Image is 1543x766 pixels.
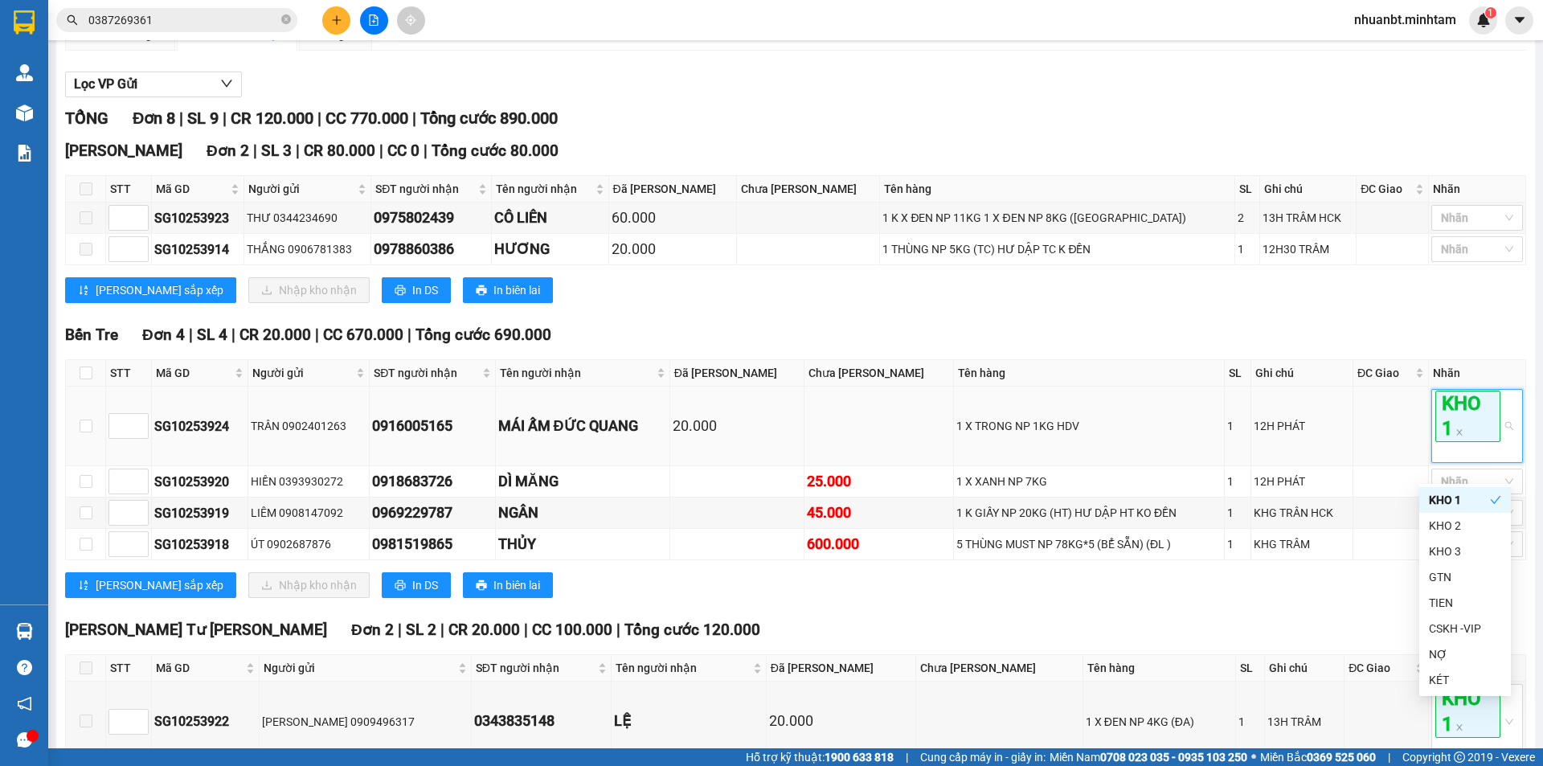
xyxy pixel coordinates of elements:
td: SG10253914 [152,234,244,265]
th: Tên hàng [1083,655,1236,682]
span: | [906,748,908,766]
td: 0969229787 [370,498,495,529]
th: Chưa [PERSON_NAME] [804,360,954,387]
span: | [317,109,321,128]
span: ĐC Giao [1357,364,1412,382]
span: [PERSON_NAME] sắp xếp [96,576,223,594]
th: SL [1235,176,1260,203]
div: 1 K GIẤY NP 20KG (HT) HƯ DẬP HT KO ĐỀN [956,504,1222,522]
strong: 0369 525 060 [1307,751,1376,764]
span: nhuanbt.minhtam [1341,10,1469,30]
span: [PERSON_NAME] Tư [PERSON_NAME] [65,621,327,639]
span: Tổng cước 890.000 [420,109,558,128]
div: 0978860386 [374,238,488,260]
span: copyright [1454,752,1465,763]
th: Đã [PERSON_NAME] [609,176,738,203]
span: Đơn 4 [142,326,185,344]
div: GTN [1419,564,1511,590]
span: | [424,141,428,160]
img: solution-icon [16,145,33,162]
span: TỔNG [65,109,108,128]
span: notification [17,696,32,711]
span: SĐT người nhận [375,180,474,198]
div: NGÂN [498,502,667,524]
div: 13H TRÂM HCK [1263,209,1354,227]
button: caret-down [1505,6,1533,35]
span: Mã GD [156,364,231,382]
span: | [231,326,235,344]
div: 60.000 [612,207,735,229]
span: Tổng cước 80.000 [432,141,559,160]
div: NỢ [1429,645,1501,663]
td: LỆ [612,682,767,761]
span: down [220,77,233,90]
span: SĐT người nhận [476,659,595,677]
span: question-circle [17,660,32,675]
img: warehouse-icon [16,623,33,640]
div: HIỀN 0393930272 [251,473,366,490]
button: printerIn DS [382,277,451,303]
span: In biên lai [493,281,540,299]
td: 0916005165 [370,387,495,466]
td: SG10253922 [152,682,260,761]
div: 45.000 [807,502,951,524]
span: search [67,14,78,26]
span: ĐC Giao [1349,659,1412,677]
span: Đơn 2 [207,141,249,160]
button: downloadNhập kho nhận [248,277,370,303]
span: | [440,621,444,639]
div: 0975802439 [374,207,488,229]
div: SG10253922 [154,711,256,731]
span: ⚪️ [1251,754,1256,760]
span: [PERSON_NAME] sắp xếp [96,281,223,299]
td: THỦY [496,529,670,560]
div: THỦY [498,533,667,555]
div: 0918683726 [372,470,492,493]
strong: 1900 633 818 [825,751,894,764]
th: SL [1236,655,1265,682]
span: SL 9 [187,109,219,128]
span: | [315,326,319,344]
div: 5 THÙNG MUST NP 78KG*5 (BỂ SẴN) (ĐL ) [956,535,1222,553]
span: plus [331,14,342,26]
span: Mã GD [156,659,243,677]
div: CSKH -VIP [1419,616,1511,641]
span: file-add [368,14,379,26]
span: Tên người nhận [616,659,750,677]
td: 0981519865 [370,529,495,560]
div: NỢ [1419,641,1511,667]
span: message [17,732,32,748]
div: 12H PHÁT [1254,473,1350,490]
td: NGÂN [496,498,670,529]
div: LỆ [614,710,763,732]
span: | [616,621,620,639]
span: Miền Bắc [1260,748,1376,766]
span: Hỗ trợ kỹ thuật: [746,748,894,766]
span: Miền Nam [1050,748,1247,766]
div: 12H30 TRÂM [1263,240,1354,258]
div: Nhãn [1433,180,1521,198]
strong: 0708 023 035 - 0935 103 250 [1100,751,1247,764]
span: CR 20.000 [448,621,520,639]
span: KHO 1 [1435,686,1500,737]
span: Tên người nhận [500,364,653,382]
span: Cung cấp máy in - giấy in: [920,748,1046,766]
div: HƯƠNG [494,238,606,260]
div: KHG TRÂN HCK [1254,504,1350,522]
span: caret-down [1512,13,1527,27]
div: 12H PHÁT [1254,417,1350,435]
div: KHO 1 [1429,491,1490,509]
td: HƯƠNG [492,234,609,265]
td: MÁI ẤM ĐỨC QUANG [496,387,670,466]
div: 25.000 [807,470,951,493]
div: DÌ MĂNG [498,470,667,493]
button: aim [397,6,425,35]
div: 1 [1227,535,1247,553]
div: SG10253919 [154,503,245,523]
span: In biên lai [493,576,540,594]
span: | [524,621,528,639]
div: 2 [1238,209,1257,227]
span: SĐT người nhận [374,364,478,382]
span: printer [395,580,406,592]
span: KHO 1 [1435,391,1500,442]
